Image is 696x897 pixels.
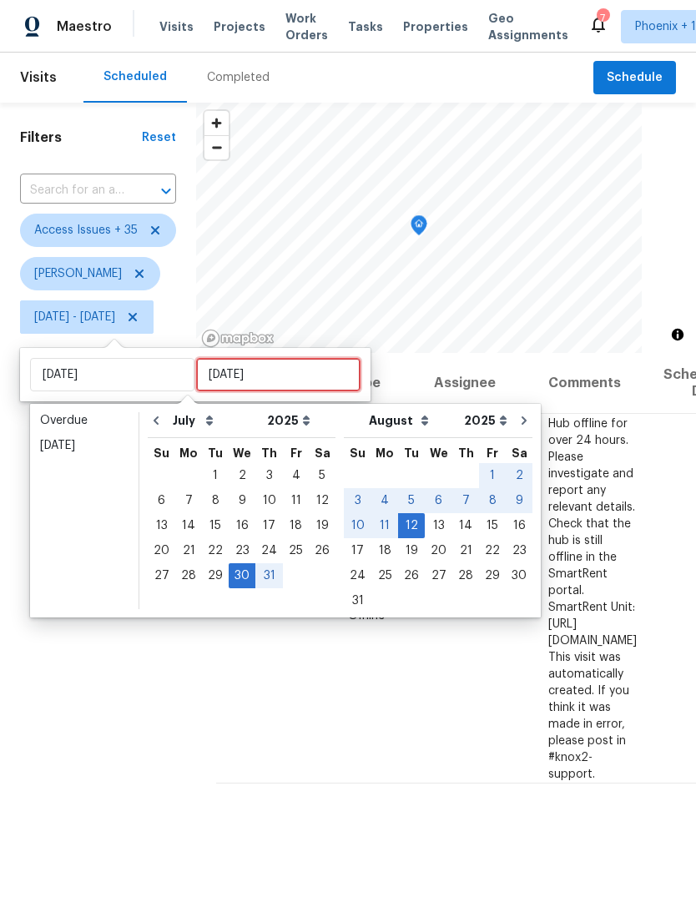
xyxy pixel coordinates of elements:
span: [PERSON_NAME] [34,265,122,282]
div: 30 [229,564,255,587]
div: Sun Jul 27 2025 [148,563,175,588]
div: Thu Aug 28 2025 [452,563,479,588]
span: Projects [214,18,265,35]
div: Sat Aug 02 2025 [506,463,532,488]
select: Month [169,408,263,433]
div: Sun Aug 03 2025 [344,488,371,513]
div: Thu Aug 14 2025 [452,513,479,538]
span: Visits [20,59,57,96]
div: 1 [479,464,506,487]
abbr: Wednesday [430,447,448,459]
div: Fri Jul 11 2025 [283,488,309,513]
div: 2 [229,464,255,487]
div: 7 [175,489,202,512]
select: Month [365,408,460,433]
div: Sun Aug 31 2025 [344,588,371,613]
button: Zoom in [204,111,229,135]
div: 19 [309,514,335,537]
div: Sun Jul 13 2025 [148,513,175,538]
abbr: Monday [179,447,198,459]
abbr: Sunday [154,447,169,459]
div: 3 [255,464,283,487]
div: 10 [344,514,371,537]
div: Mon Jul 21 2025 [175,538,202,563]
select: Year [263,408,315,433]
div: Fri Aug 08 2025 [479,488,506,513]
div: 11 [371,514,398,537]
abbr: Sunday [350,447,366,459]
h1: Filters [20,129,142,146]
div: Sat Jul 12 2025 [309,488,335,513]
div: Thu Aug 21 2025 [452,538,479,563]
abbr: Monday [376,447,394,459]
div: Reset [142,129,176,146]
span: Tasks [348,21,383,33]
div: 25 [283,539,309,562]
div: 15 [479,514,506,537]
abbr: Saturday [512,447,527,459]
div: Wed Aug 06 2025 [425,488,452,513]
div: Wed Aug 13 2025 [425,513,452,538]
div: Sat Aug 16 2025 [506,513,532,538]
div: 27 [425,564,452,587]
div: 22 [479,539,506,562]
div: 21 [452,539,479,562]
button: Schedule [593,61,676,95]
div: Mon Jul 07 2025 [175,488,202,513]
div: [DATE] [40,437,129,454]
div: 4 [371,489,398,512]
div: 2 [506,464,532,487]
abbr: Saturday [315,447,330,459]
div: 3 [344,489,371,512]
input: Search for an address... [20,178,129,204]
span: Properties [403,18,468,35]
div: 23 [229,539,255,562]
input: Wed, Aug 12 [196,358,361,391]
abbr: Friday [290,447,302,459]
div: 28 [175,564,202,587]
div: 12 [398,514,425,537]
div: Tue Jul 15 2025 [202,513,229,538]
div: 24 [255,539,283,562]
div: Fri Jul 18 2025 [283,513,309,538]
span: Visits [159,18,194,35]
div: 4 [283,464,309,487]
ul: Date picker shortcuts [34,408,134,608]
div: 31 [255,564,283,587]
div: 24 [344,564,371,587]
div: Mon Aug 25 2025 [371,563,398,588]
div: Tue Jul 01 2025 [202,463,229,488]
div: 1 [202,464,229,487]
div: Mon Jul 14 2025 [175,513,202,538]
div: Completed [207,69,270,86]
abbr: Friday [487,447,498,459]
div: 25 [371,564,398,587]
div: 22 [202,539,229,562]
div: Sat Aug 30 2025 [506,563,532,588]
th: Comments [535,353,650,414]
div: Fri Aug 15 2025 [479,513,506,538]
button: Toggle attribution [668,325,688,345]
div: Thu Jul 10 2025 [255,488,283,513]
div: Sat Aug 23 2025 [506,538,532,563]
div: 13 [425,514,452,537]
button: Zoom out [204,135,229,159]
span: Schedule [607,68,663,88]
div: Thu Aug 07 2025 [452,488,479,513]
a: Mapbox homepage [201,329,275,348]
abbr: Thursday [261,447,277,459]
div: Wed Jul 09 2025 [229,488,255,513]
div: 11 [283,489,309,512]
span: Geo Assignments [488,10,568,43]
div: 29 [202,564,229,587]
span: Phoenix + 1 [635,18,696,35]
div: Tue Jul 29 2025 [202,563,229,588]
div: Thu Jul 24 2025 [255,538,283,563]
div: 18 [371,539,398,562]
div: Thu Jul 31 2025 [255,563,283,588]
div: Mon Jul 28 2025 [175,563,202,588]
div: 13 [148,514,175,537]
div: 5 [398,489,425,512]
div: Sun Jul 20 2025 [148,538,175,563]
